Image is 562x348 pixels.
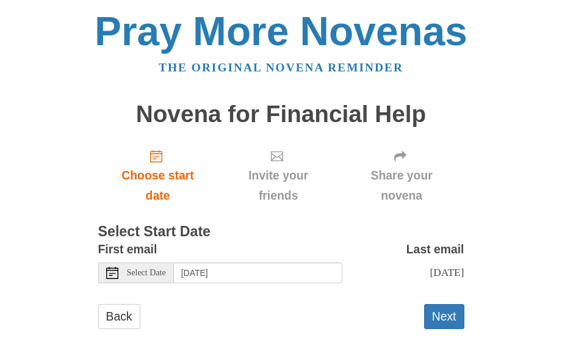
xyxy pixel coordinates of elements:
[98,239,157,259] label: First email
[430,266,464,278] span: [DATE]
[339,139,464,212] div: Click "Next" to confirm your start date first.
[424,304,464,329] button: Next
[98,224,464,240] h3: Select Start Date
[98,304,140,329] a: Back
[95,9,467,54] a: Pray More Novenas
[217,139,339,212] div: Click "Next" to confirm your start date first.
[98,101,464,128] h1: Novena for Financial Help
[159,61,403,74] a: The original novena reminder
[229,165,326,206] span: Invite your friends
[110,165,206,206] span: Choose start date
[351,165,452,206] span: Share your novena
[406,239,464,259] label: Last email
[98,139,218,212] a: Choose start date
[127,269,166,277] span: Select Date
